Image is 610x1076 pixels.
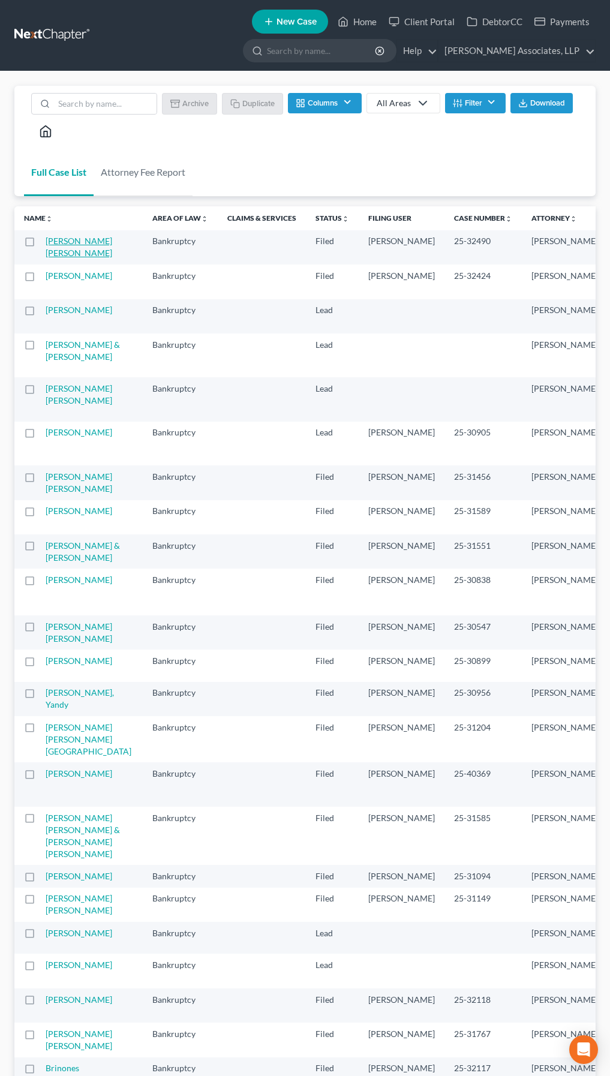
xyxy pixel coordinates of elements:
[306,333,359,377] td: Lead
[444,682,522,716] td: 25-30956
[359,1023,444,1057] td: [PERSON_NAME]
[444,500,522,534] td: 25-31589
[306,650,359,681] td: Filed
[522,500,608,534] td: [PERSON_NAME]
[143,265,218,299] td: Bankruptcy
[46,427,112,437] a: [PERSON_NAME]
[306,865,359,887] td: Filed
[444,650,522,681] td: 25-30899
[522,954,608,988] td: [PERSON_NAME]
[306,569,359,615] td: Filed
[306,534,359,569] td: Filed
[306,954,359,988] td: Lead
[522,377,608,421] td: [PERSON_NAME]
[454,214,512,223] a: Case Numberunfold_more
[306,422,359,465] td: Lead
[528,11,596,32] a: Payments
[570,215,577,223] i: unfold_more
[510,93,573,113] button: Download
[46,1029,112,1051] a: [PERSON_NAME] [PERSON_NAME]
[288,93,361,113] button: Columns
[143,377,218,421] td: Bankruptcy
[444,762,522,806] td: 25-40369
[445,93,506,113] button: Filter
[201,215,208,223] i: unfold_more
[522,888,608,922] td: [PERSON_NAME]
[522,682,608,716] td: [PERSON_NAME]
[143,1023,218,1057] td: Bankruptcy
[359,230,444,265] td: [PERSON_NAME]
[306,377,359,421] td: Lead
[46,893,112,915] a: [PERSON_NAME] [PERSON_NAME]
[522,465,608,500] td: [PERSON_NAME]
[46,656,112,666] a: [PERSON_NAME]
[377,97,411,109] div: All Areas
[143,716,218,762] td: Bankruptcy
[46,471,112,494] a: [PERSON_NAME] [PERSON_NAME]
[143,534,218,569] td: Bankruptcy
[315,214,349,223] a: Statusunfold_more
[359,206,444,230] th: Filing User
[444,230,522,265] td: 25-32490
[342,215,349,223] i: unfold_more
[46,540,120,563] a: [PERSON_NAME] & [PERSON_NAME]
[46,383,112,405] a: [PERSON_NAME] [PERSON_NAME]
[46,215,53,223] i: unfold_more
[359,569,444,615] td: [PERSON_NAME]
[46,994,112,1005] a: [PERSON_NAME]
[46,928,112,938] a: [PERSON_NAME]
[306,888,359,922] td: Filed
[522,1023,608,1057] td: [PERSON_NAME]
[444,569,522,615] td: 25-30838
[522,988,608,1023] td: [PERSON_NAME]
[267,40,377,62] input: Search by name...
[359,888,444,922] td: [PERSON_NAME]
[444,534,522,569] td: 25-31551
[306,716,359,762] td: Filed
[522,333,608,377] td: [PERSON_NAME]
[522,922,608,954] td: [PERSON_NAME]
[306,299,359,333] td: Lead
[522,299,608,333] td: [PERSON_NAME]
[306,988,359,1023] td: Filed
[522,569,608,615] td: [PERSON_NAME]
[359,465,444,500] td: [PERSON_NAME]
[46,305,112,315] a: [PERSON_NAME]
[522,807,608,865] td: [PERSON_NAME]
[306,807,359,865] td: Filed
[143,865,218,887] td: Bankruptcy
[397,40,437,62] a: Help
[306,230,359,265] td: Filed
[46,575,112,585] a: [PERSON_NAME]
[306,265,359,299] td: Filed
[522,615,608,650] td: [PERSON_NAME]
[46,687,114,710] a: [PERSON_NAME], Yandy
[46,270,112,281] a: [PERSON_NAME]
[143,762,218,806] td: Bankruptcy
[383,11,461,32] a: Client Portal
[143,922,218,954] td: Bankruptcy
[277,17,317,26] span: New Case
[143,888,218,922] td: Bankruptcy
[143,650,218,681] td: Bankruptcy
[46,813,120,859] a: [PERSON_NAME] [PERSON_NAME] & [PERSON_NAME] [PERSON_NAME]
[444,1023,522,1057] td: 25-31767
[522,762,608,806] td: [PERSON_NAME]
[54,94,157,114] input: Search by name...
[359,650,444,681] td: [PERSON_NAME]
[444,807,522,865] td: 25-31585
[46,960,112,970] a: [PERSON_NAME]
[46,768,112,779] a: [PERSON_NAME]
[359,865,444,887] td: [PERSON_NAME]
[143,422,218,465] td: Bankruptcy
[46,506,112,516] a: [PERSON_NAME]
[143,333,218,377] td: Bankruptcy
[505,215,512,223] i: unfold_more
[522,865,608,887] td: [PERSON_NAME]
[218,206,306,230] th: Claims & Services
[306,922,359,954] td: Lead
[522,230,608,265] td: [PERSON_NAME]
[569,1035,598,1064] div: Open Intercom Messenger
[46,871,112,881] a: [PERSON_NAME]
[306,682,359,716] td: Filed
